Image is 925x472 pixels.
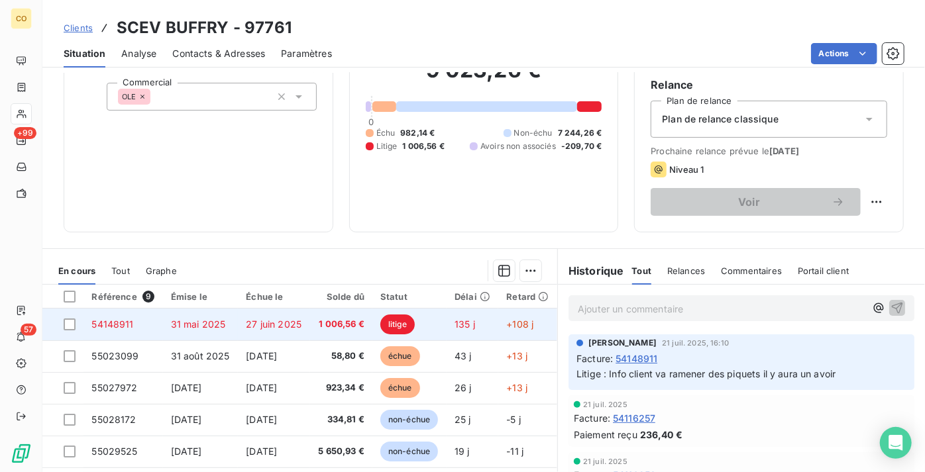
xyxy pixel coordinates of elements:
[171,318,226,330] span: 31 mai 2025
[14,127,36,139] span: +99
[506,350,527,361] span: +13 j
[64,21,93,34] a: Clients
[574,411,610,425] span: Facture :
[246,414,277,425] span: [DATE]
[58,265,95,276] span: En cours
[111,265,130,276] span: Tout
[455,382,472,393] span: 26 j
[91,318,133,330] span: 54148911
[146,265,177,276] span: Graphe
[91,382,137,393] span: 55027972
[91,414,136,425] span: 55028172
[455,291,490,302] div: Délai
[613,411,655,425] span: 54116257
[64,23,93,33] span: Clients
[21,324,36,336] span: 57
[64,47,105,60] span: Situation
[769,146,799,156] span: [DATE]
[632,265,652,276] span: Tout
[150,91,161,103] input: Ajouter une valeur
[91,350,138,361] span: 55023099
[380,378,420,398] span: échue
[246,446,277,457] span: [DATE]
[380,442,438,461] span: non-échue
[561,140,602,152] span: -209,70 €
[667,197,832,207] span: Voir
[455,318,475,330] span: 135 j
[142,291,154,303] span: 9
[246,350,277,361] span: [DATE]
[91,291,154,303] div: Référence
[318,318,364,331] span: 1 006,56 €
[651,188,861,216] button: Voir
[171,350,230,361] span: 31 août 2025
[811,43,877,64] button: Actions
[506,382,527,393] span: +13 j
[246,291,302,302] div: Échue le
[117,16,292,40] h3: SCEV BUFFRY - 97761
[171,291,231,302] div: Émise le
[506,291,549,302] div: Retard
[558,127,602,139] span: 7 244,26 €
[246,382,277,393] span: [DATE]
[455,414,471,425] span: 25 j
[576,352,613,365] span: Facture :
[506,414,521,425] span: -5 j
[171,382,202,393] span: [DATE]
[514,127,553,139] span: Non-échu
[376,127,396,139] span: Échu
[662,339,729,347] span: 21 juil. 2025, 16:10
[380,291,439,302] div: Statut
[380,410,438,430] span: non-échue
[455,446,470,457] span: 19 j
[798,265,849,276] span: Portail client
[480,140,556,152] span: Avoirs non associés
[558,263,624,279] h6: Historique
[640,428,682,442] span: 236,40 €
[506,318,533,330] span: +108 j
[122,93,136,101] span: OLE
[588,337,657,349] span: [PERSON_NAME]
[121,47,156,60] span: Analyse
[281,47,332,60] span: Paramètres
[574,428,637,442] span: Paiement reçu
[318,445,364,458] span: 5 650,93 €
[583,457,627,465] span: 21 juil. 2025
[721,265,782,276] span: Commentaires
[455,350,472,361] span: 43 j
[366,57,602,97] h2: 9 023,26 €
[318,381,364,395] span: 923,34 €
[11,443,32,464] img: Logo LeanPay
[11,8,32,29] div: CO
[669,164,704,175] span: Niveau 1
[380,314,415,334] span: litige
[246,318,301,330] span: 27 juin 2025
[318,291,364,302] div: Solde dû
[651,77,887,93] h6: Relance
[376,140,398,152] span: Litige
[667,265,705,276] span: Relances
[662,113,779,126] span: Plan de relance classique
[380,346,420,366] span: échue
[506,446,523,457] span: -11 j
[171,446,202,457] span: [DATE]
[403,140,445,152] span: 1 006,56 €
[172,47,265,60] span: Contacts & Adresses
[400,127,435,139] span: 982,14 €
[616,352,657,365] span: 54148911
[880,427,912,459] div: Open Intercom Messenger
[651,146,887,156] span: Prochaine relance prévue le
[171,414,202,425] span: [DATE]
[91,446,137,457] span: 55029525
[318,350,364,363] span: 58,80 €
[368,117,374,127] span: 0
[576,368,836,379] span: Litige : Info client va ramener des piquets il y aura un avoir
[318,413,364,426] span: 334,81 €
[583,401,627,408] span: 21 juil. 2025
